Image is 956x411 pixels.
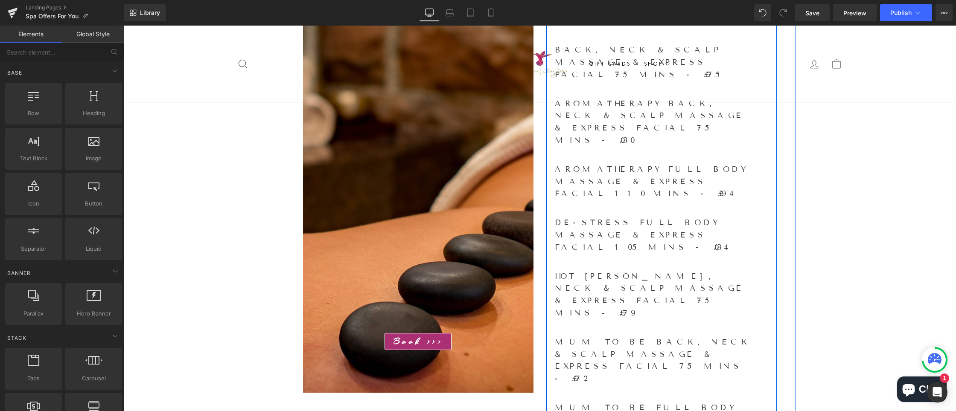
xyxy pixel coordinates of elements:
h2: DE-STRESS FULL BODY MASSAGE & EXPRESS FACIAL 105 MINS - £84 [431,191,632,228]
span: Button [68,199,119,208]
span: Stack [6,334,27,342]
span: Preview [843,9,866,17]
button: Undo [754,4,771,21]
a: Mobile [481,4,501,21]
a: Laptop [440,4,460,21]
span: Save [805,9,819,17]
span: Publish [890,9,912,16]
span: Banner [6,269,32,277]
span: Tabs [8,374,59,383]
a: Tablet [460,4,481,21]
span: Heading [68,109,119,118]
a: Book >>> [261,307,329,324]
a: Preview [833,4,877,21]
span: Liquid [68,244,119,253]
a: Desktop [419,4,440,21]
a: New Library [124,4,166,21]
span: Text Block [8,154,59,163]
span: Image [68,154,119,163]
a: Landing Pages [26,4,124,11]
span: Book >>> [270,309,320,322]
button: Publish [880,4,932,21]
h2: MUM TO BE BACK, NECK & SCALP MASSAGE & EXPRESS FACIAL 75 MINS - £72 [431,310,632,359]
span: Carousel [68,374,119,383]
h2: AROMATHERAPY BACK, NECK & SCALP MASSAGE & EXPRESS FACIAL 75 MINS - £80 [431,72,632,121]
div: Open Intercom Messenger [927,382,947,402]
h2: BACK, NECK & SCALP MASSAGE & EXPRESS FACIAL 75 MINS - £75 [431,18,632,55]
span: Base [6,69,23,77]
span: Row [8,109,59,118]
button: Redo [775,4,792,21]
span: Icon [8,199,59,208]
span: Spa Offers For You [26,13,79,20]
span: Parallax [8,309,59,318]
a: Global Style [62,26,124,43]
button: More [936,4,953,21]
h2: HOT [PERSON_NAME], NECK & SCALP MASSAGE & EXPRESS FACIAL 75 MINS - £79 [431,245,632,294]
h2: AROMATHERAPY FULL BODY MASSAGE & EXPRESS FACIAL 110 MINS - £94 [431,138,632,174]
span: Hero Banner [68,309,119,318]
span: Library [140,9,160,17]
span: Separator [8,244,59,253]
